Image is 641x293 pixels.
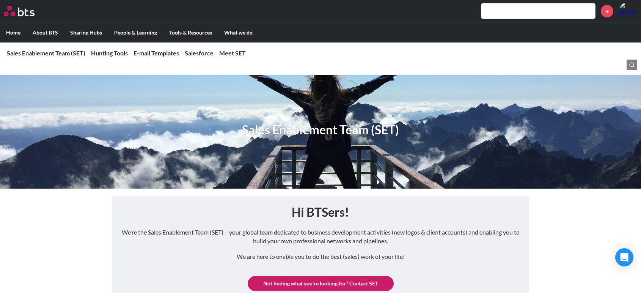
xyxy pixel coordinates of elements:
[615,248,633,266] div: Open Intercom Messenger
[601,5,613,17] a: +
[237,253,405,260] em: We are here to enable you to do the best (sales) work of your life!
[242,121,399,139] h1: Sales Enablement Team (SET)
[91,49,128,57] a: Hunting Tools
[7,49,85,57] a: Sales Enablement Team (SET)
[185,49,214,57] a: Salesforce
[218,23,259,43] label: What we do
[64,23,108,43] label: Sharing Hubs
[122,228,520,244] em: We’re the Sales Enablement Team (SET) – your global team dedicated to business development activi...
[4,6,49,16] a: Go home
[4,6,35,16] img: BTS Logo
[619,2,637,20] img: Benjamin Wilcock
[219,49,246,57] a: Meet SET
[119,204,522,221] h1: Hi BTSers!
[134,49,179,57] a: E-mail Templates
[248,276,394,291] a: Not finding what you're looking for? Contact SET
[163,23,218,43] label: Tools & Resources
[108,23,163,43] label: People & Learning
[27,23,64,43] label: About BTS
[619,2,637,20] a: Profile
